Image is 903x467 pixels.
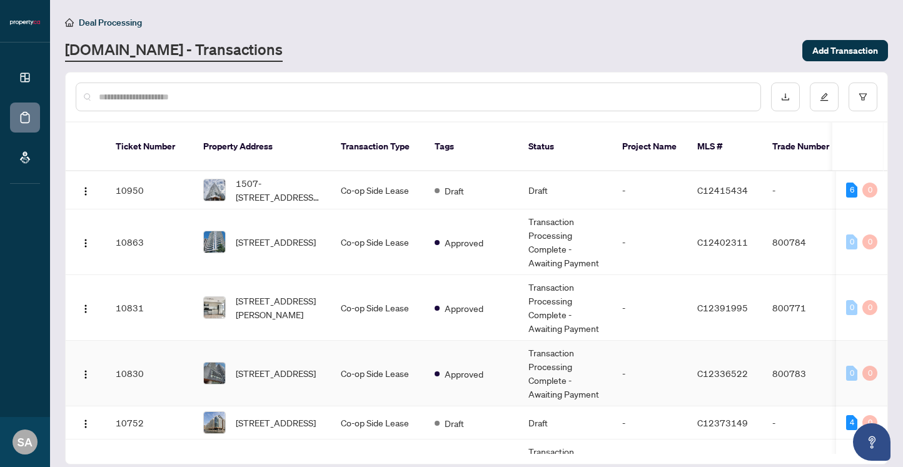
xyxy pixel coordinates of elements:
td: Draft [518,406,612,439]
th: Project Name [612,123,687,171]
a: [DOMAIN_NAME] - Transactions [65,39,283,62]
button: Logo [76,298,96,318]
th: Property Address [193,123,331,171]
button: Open asap [853,423,890,461]
td: 10863 [106,209,193,275]
td: - [612,275,687,341]
div: 4 [846,415,857,430]
span: 1507-[STREET_ADDRESS][PERSON_NAME] [236,176,321,204]
td: Transaction Processing Complete - Awaiting Payment [518,275,612,341]
img: Logo [81,369,91,379]
td: - [762,406,850,439]
td: 800783 [762,341,850,406]
div: 0 [846,234,857,249]
td: Co-op Side Lease [331,406,425,439]
span: Add Transaction [812,41,878,61]
button: filter [849,83,877,111]
td: 800771 [762,275,850,341]
td: - [612,171,687,209]
img: thumbnail-img [204,179,225,201]
div: 0 [862,366,877,381]
div: 6 [846,183,857,198]
th: Ticket Number [106,123,193,171]
td: - [762,171,850,209]
div: 0 [846,300,857,315]
span: download [781,93,790,101]
img: thumbnail-img [204,412,225,433]
span: edit [820,93,829,101]
img: thumbnail-img [204,363,225,384]
span: C12391995 [697,302,748,313]
button: Add Transaction [802,40,888,61]
img: Logo [81,304,91,314]
th: Status [518,123,612,171]
img: Logo [81,238,91,248]
span: filter [859,93,867,101]
span: C12415434 [697,184,748,196]
span: Approved [445,236,483,249]
td: Co-op Side Lease [331,171,425,209]
td: Transaction Processing Complete - Awaiting Payment [518,341,612,406]
span: [STREET_ADDRESS] [236,366,316,380]
span: [STREET_ADDRESS][PERSON_NAME] [236,294,321,321]
th: Tags [425,123,518,171]
th: MLS # [687,123,762,171]
td: - [612,406,687,439]
td: 10831 [106,275,193,341]
td: Co-op Side Lease [331,275,425,341]
td: 800784 [762,209,850,275]
span: Deal Processing [79,17,142,28]
img: Logo [81,186,91,196]
td: - [612,209,687,275]
td: 10830 [106,341,193,406]
div: 0 [846,366,857,381]
img: thumbnail-img [204,297,225,318]
img: Logo [81,419,91,429]
th: Trade Number [762,123,850,171]
span: Draft [445,184,464,198]
span: C12336522 [697,368,748,379]
td: Transaction Processing Complete - Awaiting Payment [518,209,612,275]
td: 10950 [106,171,193,209]
td: Draft [518,171,612,209]
th: Transaction Type [331,123,425,171]
span: home [65,18,74,27]
span: [STREET_ADDRESS] [236,416,316,429]
span: SA [18,433,33,451]
span: Approved [445,301,483,315]
button: edit [810,83,839,111]
img: logo [10,19,40,26]
div: 0 [862,300,877,315]
button: Logo [76,413,96,433]
img: thumbnail-img [204,231,225,253]
td: Co-op Side Lease [331,209,425,275]
span: Draft [445,416,464,430]
span: [STREET_ADDRESS] [236,235,316,249]
span: C12402311 [697,236,748,248]
div: 0 [862,183,877,198]
button: Logo [76,232,96,252]
button: Logo [76,363,96,383]
button: Logo [76,180,96,200]
span: Approved [445,367,483,381]
td: 10752 [106,406,193,439]
td: - [612,341,687,406]
div: 0 [862,415,877,430]
button: download [771,83,800,111]
span: C12373149 [697,417,748,428]
div: 0 [862,234,877,249]
td: Co-op Side Lease [331,341,425,406]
